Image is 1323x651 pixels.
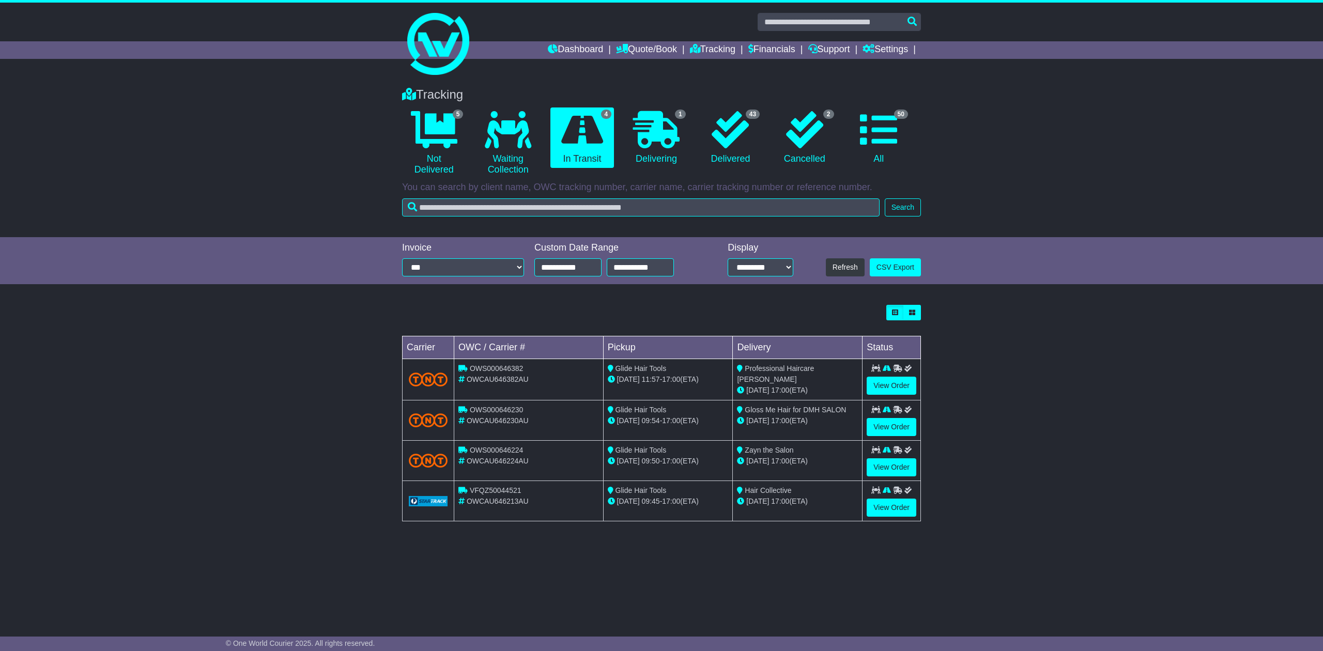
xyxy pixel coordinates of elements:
[642,497,660,505] span: 09:45
[603,336,733,359] td: Pickup
[402,182,921,193] p: You can search by client name, OWC tracking number, carrier name, carrier tracking number or refe...
[894,110,908,119] span: 50
[617,375,640,383] span: [DATE]
[454,336,604,359] td: OWC / Carrier #
[885,198,921,216] button: Search
[745,486,791,494] span: Hair Collective
[733,336,863,359] td: Delivery
[467,497,529,505] span: OWCAU646213AU
[826,258,865,276] button: Refresh
[642,416,660,425] span: 09:54
[867,377,916,395] a: View Order
[771,497,789,505] span: 17:00
[617,457,640,465] span: [DATE]
[662,416,680,425] span: 17:00
[402,242,524,254] div: Invoice
[675,110,686,119] span: 1
[867,458,916,476] a: View Order
[746,497,769,505] span: [DATE]
[467,375,529,383] span: OWCAU646382AU
[690,41,735,59] a: Tracking
[737,415,858,426] div: (ETA)
[746,386,769,394] span: [DATE]
[728,242,793,254] div: Display
[863,41,908,59] a: Settings
[748,41,795,59] a: Financials
[470,406,524,414] span: OWS000646230
[771,416,789,425] span: 17:00
[616,406,667,414] span: Glide Hair Tools
[409,373,448,386] img: TNT_Domestic.png
[617,497,640,505] span: [DATE]
[226,639,375,647] span: © One World Courier 2025. All rights reserved.
[616,41,677,59] a: Quote/Book
[616,486,667,494] span: Glide Hair Tools
[616,364,667,373] span: Glide Hair Tools
[534,242,700,254] div: Custom Date Range
[467,416,529,425] span: OWCAU646230AU
[773,107,836,168] a: 2 Cancelled
[662,457,680,465] span: 17:00
[470,486,521,494] span: VFQZ50044521
[467,457,529,465] span: OWCAU646224AU
[616,446,667,454] span: Glide Hair Tools
[470,446,524,454] span: OWS000646224
[624,107,688,168] a: 1 Delivering
[737,385,858,396] div: (ETA)
[470,364,524,373] span: OWS000646382
[863,336,921,359] td: Status
[867,418,916,436] a: View Order
[746,416,769,425] span: [DATE]
[409,413,448,427] img: TNT_Domestic.png
[409,496,448,506] img: GetCarrierServiceLogo
[771,386,789,394] span: 17:00
[737,496,858,507] div: (ETA)
[608,374,729,385] div: - (ETA)
[847,107,911,168] a: 50 All
[608,496,729,507] div: - (ETA)
[409,454,448,468] img: TNT_Domestic.png
[771,457,789,465] span: 17:00
[476,107,540,179] a: Waiting Collection
[870,258,921,276] a: CSV Export
[823,110,834,119] span: 2
[453,110,464,119] span: 5
[745,406,846,414] span: Gloss Me Hair for DMH SALON
[745,446,793,454] span: Zayn the Salon
[403,336,454,359] td: Carrier
[808,41,850,59] a: Support
[699,107,762,168] a: 43 Delivered
[608,415,729,426] div: - (ETA)
[642,457,660,465] span: 09:50
[402,107,466,179] a: 5 Not Delivered
[746,457,769,465] span: [DATE]
[642,375,660,383] span: 11:57
[550,107,614,168] a: 4 In Transit
[601,110,612,119] span: 4
[548,41,603,59] a: Dashboard
[662,497,680,505] span: 17:00
[617,416,640,425] span: [DATE]
[608,456,729,467] div: - (ETA)
[746,110,760,119] span: 43
[737,456,858,467] div: (ETA)
[867,499,916,517] a: View Order
[662,375,680,383] span: 17:00
[737,364,814,383] span: Professional Haircare [PERSON_NAME]
[397,87,926,102] div: Tracking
